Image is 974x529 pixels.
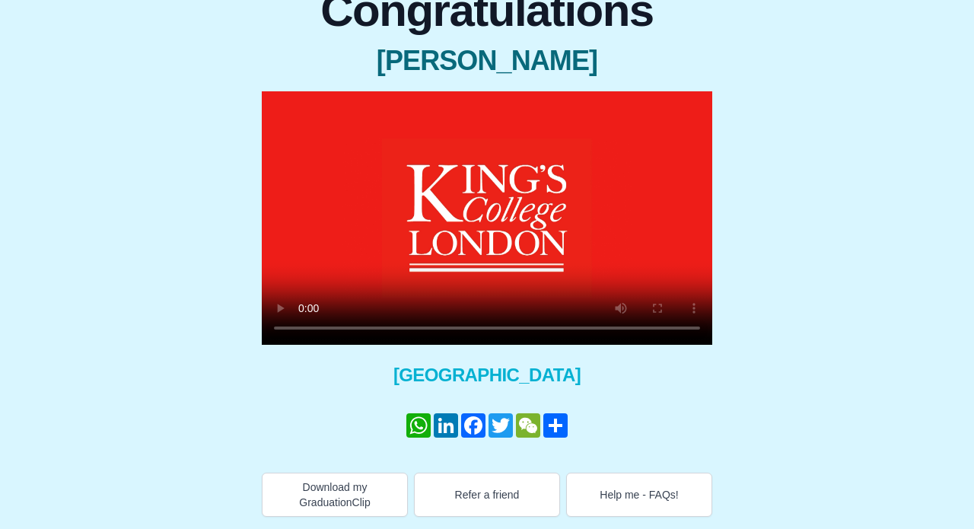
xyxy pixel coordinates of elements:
button: Help me - FAQs! [566,473,712,517]
a: LinkedIn [432,413,460,438]
span: [GEOGRAPHIC_DATA] [262,363,712,387]
a: Facebook [460,413,487,438]
button: Download my GraduationClip [262,473,408,517]
span: [PERSON_NAME] [262,46,712,76]
button: Refer a friend [414,473,560,517]
a: WeChat [514,413,542,438]
a: Twitter [487,413,514,438]
a: WhatsApp [405,413,432,438]
a: Share [542,413,569,438]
